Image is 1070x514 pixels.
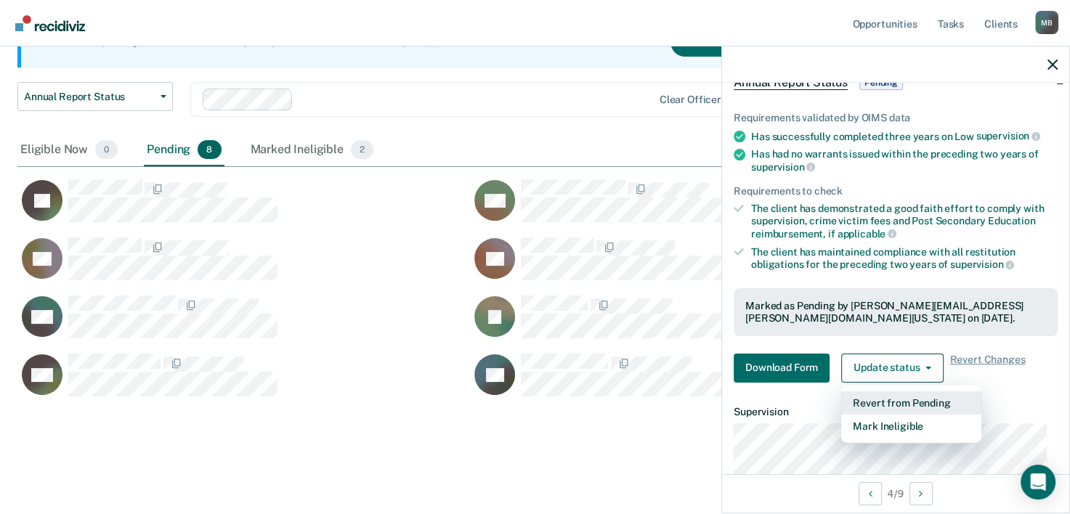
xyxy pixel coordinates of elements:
[949,354,1025,383] span: Revert Changes
[17,353,470,411] div: CaseloadOpportunityCell-07149323
[751,130,1058,143] div: Has successfully completed three years on Low
[1035,11,1058,34] div: M B
[751,161,815,173] span: supervision
[950,258,1014,270] span: supervision
[722,60,1069,106] div: Annual Report StatusPending
[841,354,944,383] button: Update status
[660,94,726,106] div: Clear officers
[734,112,1058,124] div: Requirements validated by OIMS data
[17,179,470,237] div: CaseloadOpportunityCell-02824920
[745,300,1046,325] div: Marked as Pending by [PERSON_NAME][EMAIL_ADDRESS][PERSON_NAME][DOMAIN_NAME][US_STATE] on [DATE].
[751,148,1058,173] div: Has had no warrants issued within the preceding two years of
[248,134,377,166] div: Marked Ineligible
[841,391,981,415] button: Revert from Pending
[351,140,373,159] span: 2
[976,130,1040,142] span: supervision
[734,354,830,383] button: Download Form
[470,353,923,411] div: CaseloadOpportunityCell-07126944
[17,237,470,295] div: CaseloadOpportunityCell-04033980
[144,134,224,166] div: Pending
[859,482,882,505] button: Previous Opportunity
[734,354,835,383] a: Navigate to form link
[859,76,903,90] span: Pending
[470,179,923,237] div: CaseloadOpportunityCell-50276561
[24,91,155,103] span: Annual Report Status
[751,246,1058,271] div: The client has maintained compliance with all restitution obligations for the preceding two years of
[734,76,848,90] span: Annual Report Status
[751,203,1058,240] div: The client has demonstrated a good faith effort to comply with supervision, crime victim fees and...
[841,415,981,438] button: Mark Ineligible
[470,295,923,353] div: CaseloadOpportunityCell-02926774
[734,406,1058,418] dt: Supervision
[909,482,933,505] button: Next Opportunity
[470,237,923,295] div: CaseloadOpportunityCell-02171253
[15,15,85,31] img: Recidiviz
[17,295,470,353] div: CaseloadOpportunityCell-07765471
[17,134,121,166] div: Eligible Now
[198,140,221,159] span: 8
[1021,465,1055,499] div: Open Intercom Messenger
[838,228,896,240] span: applicable
[1035,11,1058,34] button: Profile dropdown button
[722,474,1069,513] div: 4 / 9
[734,185,1058,197] div: Requirements to check
[95,140,118,159] span: 0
